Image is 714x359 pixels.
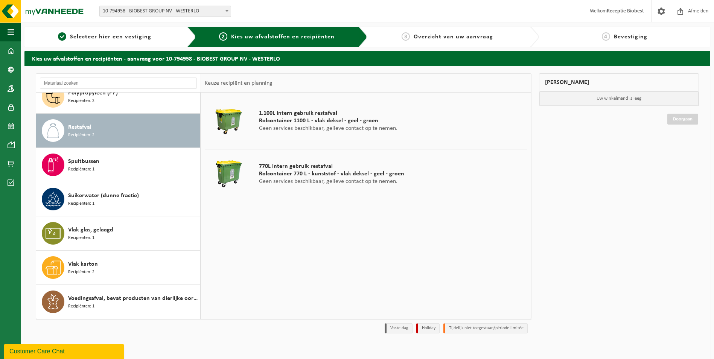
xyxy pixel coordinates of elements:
[259,117,397,125] span: Rolcontainer 1100 L - vlak deksel - geel - groen
[614,34,647,40] span: Bevestiging
[402,32,410,41] span: 3
[36,79,201,114] button: Polypropyleen (PP) Recipiënten: 2
[36,251,201,285] button: Vlak karton Recipiënten: 2
[385,323,413,333] li: Vaste dag
[68,123,91,132] span: Restafval
[231,34,335,40] span: Kies uw afvalstoffen en recipiënten
[36,182,201,216] button: Suikerwater (dunne fractie) Recipiënten: 1
[28,32,181,41] a: 1Selecteer hier een vestiging
[68,303,94,310] span: Recipiënten: 1
[602,32,610,41] span: 4
[68,269,94,276] span: Recipiënten: 2
[4,342,126,359] iframe: chat widget
[100,6,231,17] span: 10-794958 - BIOBEST GROUP NV - WESTERLO
[68,294,198,303] span: Voedingsafval, bevat producten van dierlijke oorsprong, onverpakt, categorie 3
[36,148,201,182] button: Spuitbussen Recipiënten: 1
[539,73,699,91] div: [PERSON_NAME]
[259,170,404,178] span: Rolcontainer 770 L - kunststof - vlak deksel - geel - groen
[58,32,66,41] span: 1
[68,88,118,97] span: Polypropyleen (PP)
[219,32,227,41] span: 2
[68,225,113,234] span: Vlak glas, gelaagd
[259,163,404,170] span: 770L intern gebruik restafval
[36,114,201,148] button: Restafval Recipiënten: 2
[36,285,201,319] button: Voedingsafval, bevat producten van dierlijke oorsprong, onverpakt, categorie 3 Recipiënten: 1
[24,51,710,65] h2: Kies uw afvalstoffen en recipiënten - aanvraag voor 10-794958 - BIOBEST GROUP NV - WESTERLO
[259,110,397,117] span: 1.100L intern gebruik restafval
[68,260,98,269] span: Vlak karton
[36,216,201,251] button: Vlak glas, gelaagd Recipiënten: 1
[414,34,493,40] span: Overzicht van uw aanvraag
[607,8,644,14] strong: Receptie Biobest
[539,91,699,106] p: Uw winkelmand is leeg
[255,155,408,193] div: Geen services beschikbaar, gelieve contact op te nemen.
[68,132,94,139] span: Recipiënten: 2
[68,157,99,166] span: Spuitbussen
[99,6,231,17] span: 10-794958 - BIOBEST GROUP NV - WESTERLO
[443,323,528,333] li: Tijdelijk niet toegestaan/période limitée
[416,323,440,333] li: Holiday
[68,97,94,105] span: Recipiënten: 2
[201,74,276,93] div: Keuze recipiënt en planning
[40,78,197,89] input: Materiaal zoeken
[68,191,139,200] span: Suikerwater (dunne fractie)
[70,34,151,40] span: Selecteer hier een vestiging
[68,166,94,173] span: Recipiënten: 1
[68,234,94,242] span: Recipiënten: 1
[68,200,94,207] span: Recipiënten: 1
[255,102,401,140] div: Geen services beschikbaar, gelieve contact op te nemen.
[667,114,698,125] a: Doorgaan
